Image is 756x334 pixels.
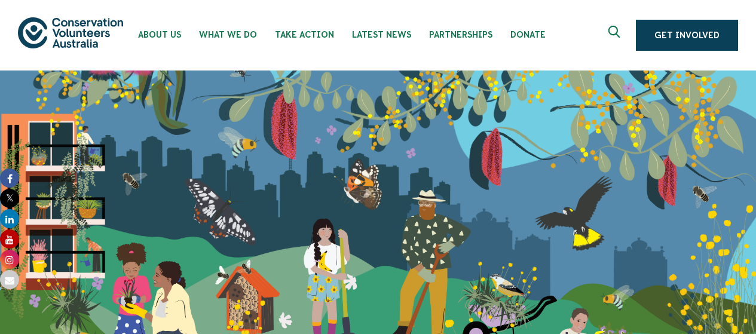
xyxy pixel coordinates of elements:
img: logo.svg [18,17,123,48]
a: Get Involved [636,20,738,51]
span: About Us [138,30,181,39]
span: Expand search box [608,26,623,45]
span: Latest News [352,30,411,39]
span: What We Do [199,30,257,39]
span: Partnerships [429,30,492,39]
span: Take Action [275,30,334,39]
button: Expand search box Close search box [601,21,630,50]
span: Donate [510,30,546,39]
